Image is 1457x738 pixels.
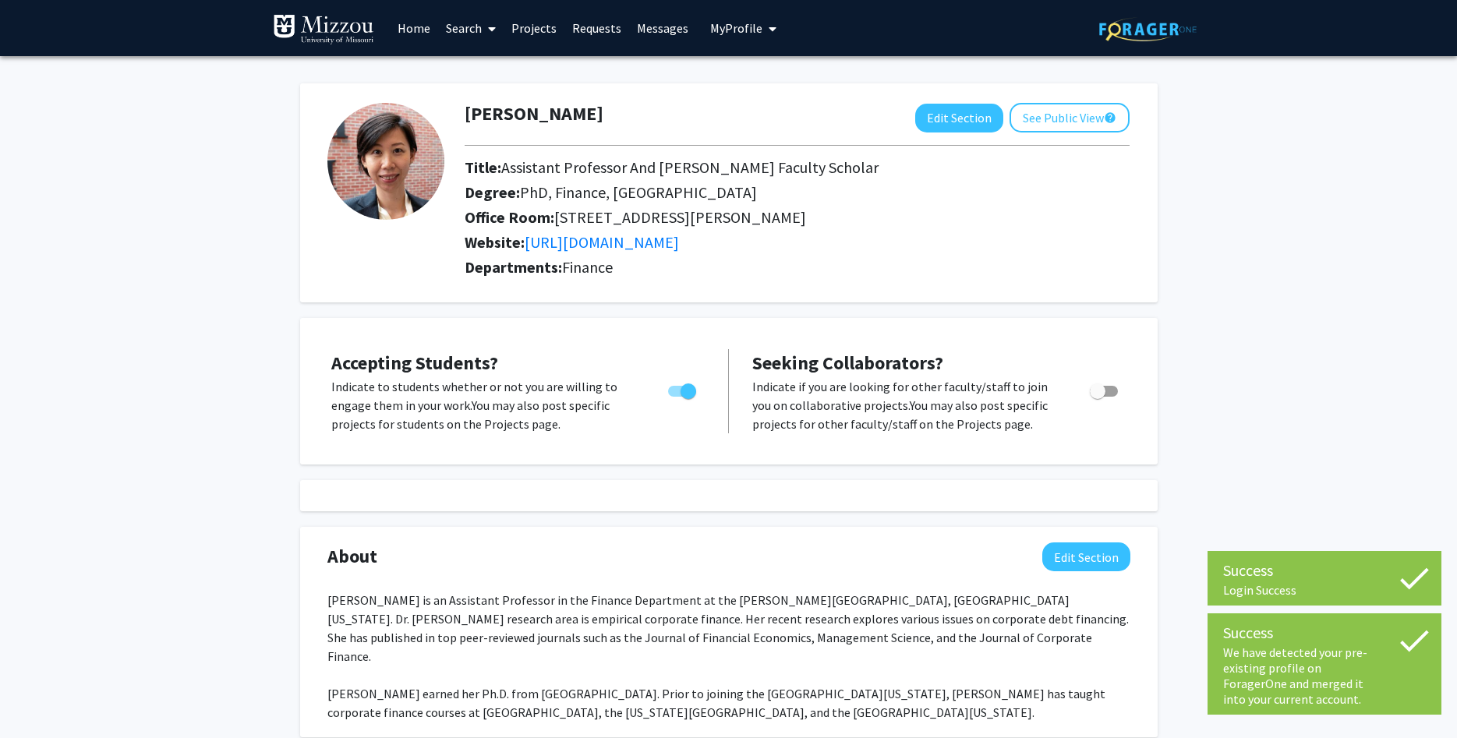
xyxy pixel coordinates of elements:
h2: Departments: [453,258,1141,277]
img: Profile Picture [327,103,444,220]
h2: Website: [465,233,1130,252]
a: Opens in a new tab [525,232,679,252]
span: Assistant Professor And [PERSON_NAME] Faculty Scholar [501,157,879,177]
button: Edit Section [915,104,1003,132]
div: Success [1223,621,1426,644]
span: My Profile [710,20,762,36]
h2: Office Room: [465,208,1130,227]
img: University of Missouri Logo [273,14,374,45]
span: About [327,542,377,570]
div: Success [1223,559,1426,582]
img: ForagerOne Logo [1099,17,1197,41]
span: Seeking Collaborators? [752,351,943,375]
div: Login Success [1223,582,1426,598]
p: Indicate to students whether or not you are willing to engage them in your work. You may also pos... [331,377,638,433]
span: PhD, Finance, [GEOGRAPHIC_DATA] [520,182,757,202]
button: See Public View [1010,103,1130,132]
a: Home [390,1,438,55]
h2: Degree: [465,183,1130,202]
h2: Title: [465,158,1130,177]
div: Toggle [1084,377,1126,401]
h1: [PERSON_NAME] [465,103,603,125]
span: [STREET_ADDRESS][PERSON_NAME] [554,207,806,227]
a: Messages [629,1,696,55]
a: Projects [504,1,564,55]
div: We have detected your pre-existing profile on ForagerOne and merged it into your current account. [1223,644,1426,707]
button: Edit About [1042,542,1130,571]
div: [PERSON_NAME] is an Assistant Professor in the Finance Department at the [PERSON_NAME][GEOGRAPHIC... [327,591,1130,722]
span: Accepting Students? [331,351,498,375]
p: Indicate if you are looking for other faculty/staff to join you on collaborative projects. You ma... [752,377,1060,433]
div: Toggle [662,377,705,401]
span: Finance [562,257,613,277]
a: Search [438,1,504,55]
mat-icon: help [1104,108,1116,127]
a: Requests [564,1,629,55]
